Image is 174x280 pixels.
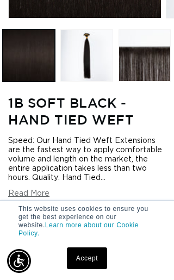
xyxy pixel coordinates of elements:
[119,29,171,82] button: Load image 3 in gallery view
[67,247,107,269] a: Accept
[60,29,113,82] button: Load image 2 in gallery view
[3,29,55,82] button: Load image 1 in gallery view
[8,92,166,128] h1: 1B Soft Black - Hand Tied Weft
[18,221,139,237] a: Learn more about our Cookie Policy.
[8,136,166,183] div: Speed: Our Hand Tied Weft Extensions are the fastest way to apply comfortable volume and length o...
[8,189,49,198] button: Read More
[7,249,31,273] div: Accessibility Menu
[18,205,156,238] p: This website uses cookies to ensure you get the best experience on our website.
